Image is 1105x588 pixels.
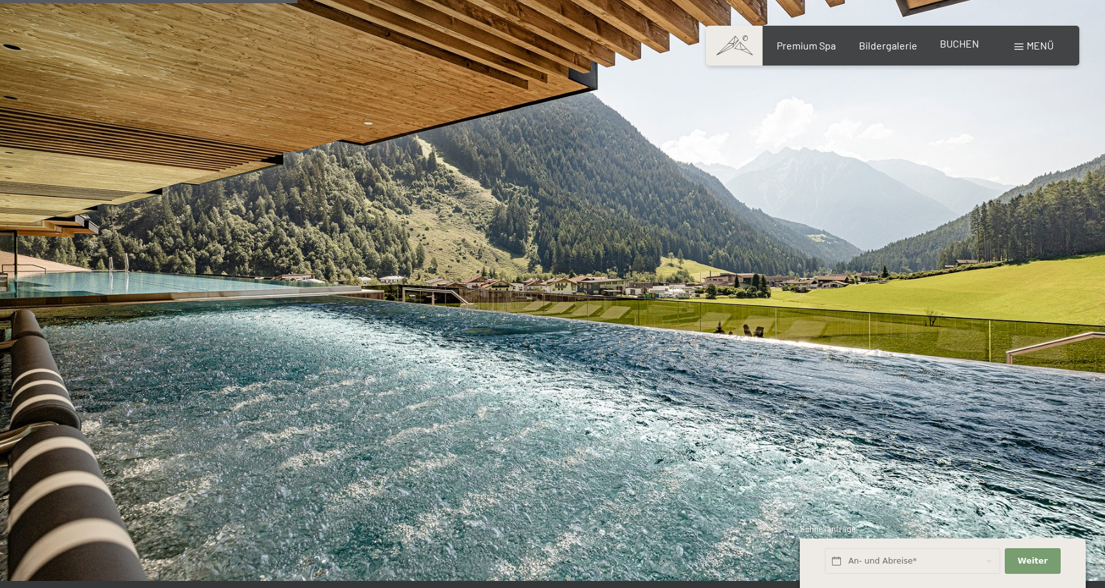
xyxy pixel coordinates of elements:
[800,524,856,534] span: Schnellanfrage
[940,37,979,49] a: BUCHEN
[777,39,836,51] a: Premium Spa
[1027,39,1054,51] span: Menü
[1005,548,1060,575] button: Weiter
[859,39,917,51] a: Bildergalerie
[1018,555,1048,567] span: Weiter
